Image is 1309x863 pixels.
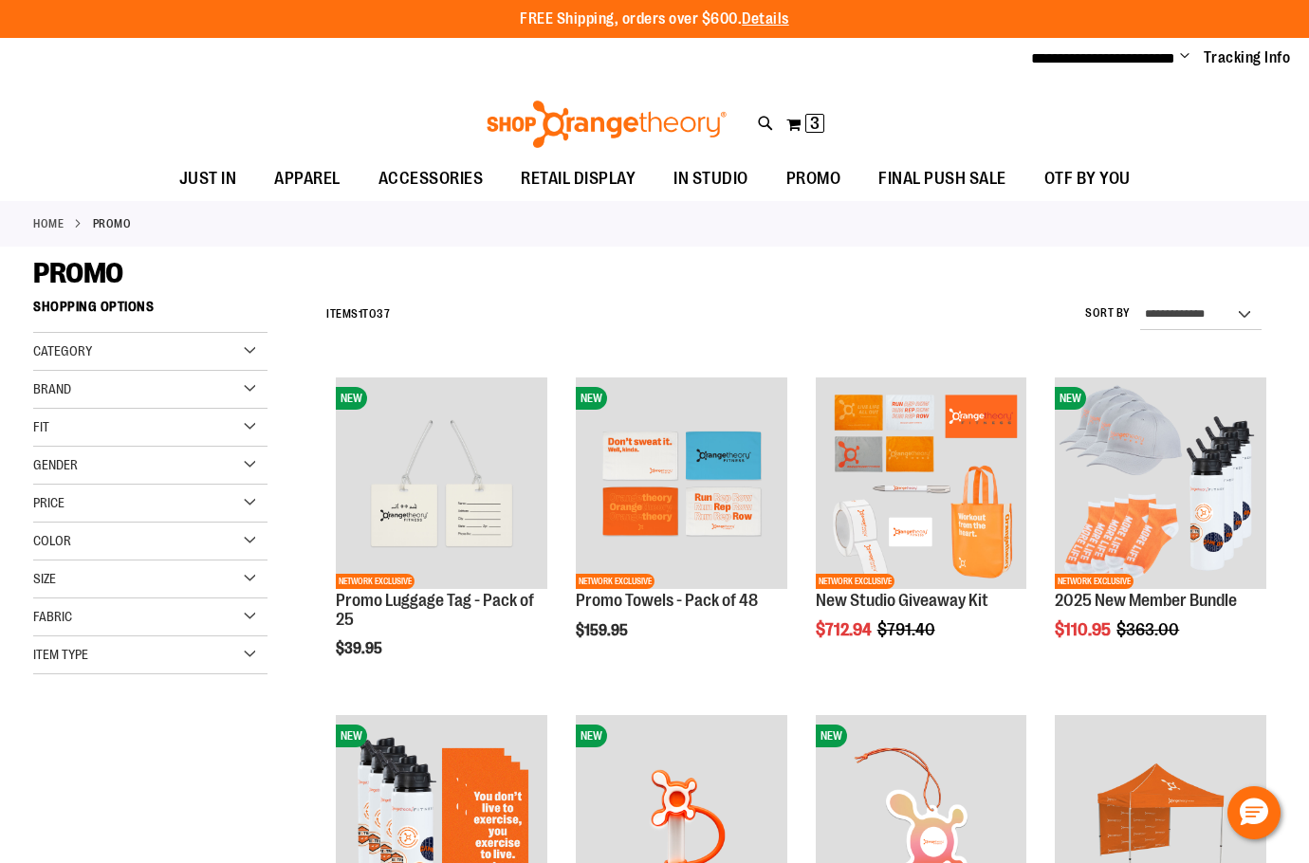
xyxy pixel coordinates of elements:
[576,622,631,639] span: $159.95
[336,377,547,592] a: Promo Luggage Tag - Pack of 25NEWNETWORK EXCLUSIVE
[93,215,132,232] strong: PROMO
[877,620,938,639] span: $791.40
[576,377,787,592] a: Promo Towels - Pack of 48NEWNETWORK EXCLUSIVE
[816,377,1027,589] img: New Studio Giveaway Kit
[1044,157,1131,200] span: OTF BY YOU
[1055,377,1266,592] a: 2025 New Member BundleNEWNETWORK EXCLUSIVE
[816,591,988,610] a: New Studio Giveaway Kit
[576,574,654,589] span: NETWORK EXCLUSIVE
[654,157,767,201] a: IN STUDIO
[1045,368,1276,687] div: product
[33,343,92,358] span: Category
[1055,574,1134,589] span: NETWORK EXCLUSIVE
[520,9,789,30] p: FREE Shipping, orders over $600.
[255,157,360,201] a: APPAREL
[359,307,363,321] span: 1
[576,377,787,589] img: Promo Towels - Pack of 48
[810,114,820,133] span: 3
[816,725,847,747] span: NEW
[767,157,860,200] a: PROMO
[576,591,758,610] a: Promo Towels - Pack of 48
[274,157,341,200] span: APPAREL
[566,368,797,687] div: product
[1055,387,1086,410] span: NEW
[816,377,1027,592] a: New Studio Giveaway KitNETWORK EXCLUSIVE
[326,368,557,706] div: product
[806,368,1037,687] div: product
[336,725,367,747] span: NEW
[336,591,534,629] a: Promo Luggage Tag - Pack of 25
[1227,786,1281,839] button: Hello, have a question? Let’s chat.
[484,101,729,148] img: Shop Orangetheory
[336,574,415,589] span: NETWORK EXCLUSIVE
[1116,620,1182,639] span: $363.00
[33,257,123,289] span: PROMO
[1055,377,1266,589] img: 2025 New Member Bundle
[673,157,748,200] span: IN STUDIO
[360,157,503,201] a: ACCESSORIES
[502,157,654,201] a: RETAIL DISPLAY
[33,495,65,510] span: Price
[1055,591,1237,610] a: 2025 New Member Bundle
[336,640,385,657] span: $39.95
[1085,305,1131,321] label: Sort By
[33,533,71,548] span: Color
[816,620,875,639] span: $712.94
[1025,157,1150,201] a: OTF BY YOU
[576,387,607,410] span: NEW
[33,457,78,472] span: Gender
[33,381,71,396] span: Brand
[1180,48,1189,67] button: Account menu
[378,157,484,200] span: ACCESSORIES
[336,377,547,589] img: Promo Luggage Tag - Pack of 25
[1055,620,1114,639] span: $110.95
[179,157,237,200] span: JUST IN
[878,157,1006,200] span: FINAL PUSH SALE
[33,290,267,333] strong: Shopping Options
[859,157,1025,201] a: FINAL PUSH SALE
[521,157,636,200] span: RETAIL DISPLAY
[816,574,894,589] span: NETWORK EXCLUSIVE
[33,609,72,624] span: Fabric
[786,157,841,200] span: PROMO
[1204,47,1291,68] a: Tracking Info
[377,307,390,321] span: 37
[33,571,56,586] span: Size
[742,10,789,28] a: Details
[576,725,607,747] span: NEW
[326,300,390,329] h2: Items to
[33,647,88,662] span: Item Type
[336,387,367,410] span: NEW
[33,215,64,232] a: Home
[160,157,256,201] a: JUST IN
[33,419,49,434] span: Fit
